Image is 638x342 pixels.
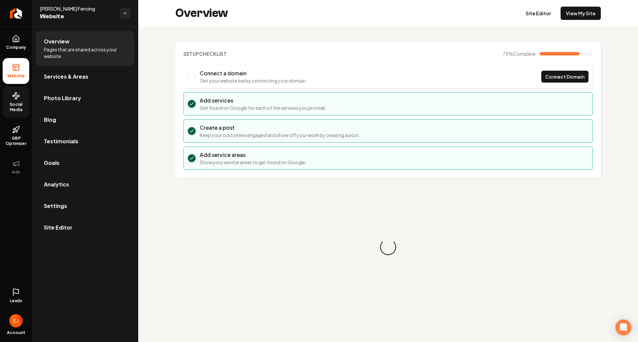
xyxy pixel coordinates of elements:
a: Services & Areas [36,66,134,87]
h3: Add services [200,97,327,104]
span: Ads [9,170,23,175]
p: Show your service areas to get found on Google. [200,159,306,166]
a: GBP Optimizer [3,120,29,152]
span: Company [3,45,29,50]
h3: Connect a domain [200,69,307,77]
span: Analytics [44,180,69,188]
img: Rebolt Logo [10,8,22,19]
span: Website [40,12,114,21]
span: Services & Areas [44,73,88,81]
span: Social Media [3,102,29,112]
a: Company [3,30,29,55]
a: Settings [36,195,134,217]
button: Ads [3,154,29,180]
span: Photo Library [44,94,81,102]
span: Overview [44,37,69,45]
span: [PERSON_NAME] Fencing [40,5,114,12]
div: Open Intercom Messenger [615,319,631,335]
span: Leads [10,298,22,304]
span: Goals [44,159,59,167]
img: Eduard Joers [9,314,23,327]
p: Get your website live by connecting your domain. [200,77,307,84]
a: Testimonials [36,131,134,152]
p: Keep your customers engaged and show off your work by creating a post. [200,132,360,138]
span: Testimonials [44,137,78,145]
span: 75 % [503,50,536,57]
a: Leads [3,283,29,309]
span: Pages that are shared across your website. [44,46,126,59]
a: Social Media [3,87,29,118]
a: Site Editor [520,7,557,20]
span: Complete [513,51,536,57]
h3: Create a post [200,124,360,132]
div: Loading [377,237,398,257]
button: Open user button [9,311,23,327]
span: Blog [44,116,56,124]
a: View My Site [561,7,601,20]
a: Connect Domain [541,71,588,83]
span: Connect Domain [545,73,585,80]
h2: Checklist [183,50,227,57]
a: Goals [36,152,134,173]
p: Get found on Google for each of the services you provide. [200,104,327,111]
span: Settings [44,202,67,210]
span: Account [7,330,25,335]
span: Setup [183,51,199,57]
a: Photo Library [36,88,134,109]
span: GBP Optimizer [3,136,29,146]
span: Website [5,73,28,79]
h3: Add service areas [200,151,306,159]
a: Blog [36,109,134,130]
a: Analytics [36,174,134,195]
span: Site Editor [44,224,72,232]
a: Site Editor [36,217,134,238]
h2: Overview [175,7,228,20]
